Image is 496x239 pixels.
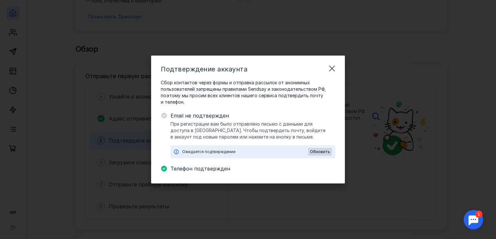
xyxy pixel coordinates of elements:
[161,65,247,73] span: Подтверждение аккаунта
[170,112,335,119] span: Email не подтвержден
[161,79,335,105] span: Сбор контактов через формы и отправка рассылок от анонимных пользователей запрещены правилами Sen...
[308,148,332,156] button: Обновить
[170,121,335,140] span: При регистрации вам было отправлено письмо с данными для доступа в [GEOGRAPHIC_DATA]. Чтобы подтв...
[310,150,330,154] span: Обновить
[182,149,308,155] div: Ожидается подтверждение
[170,165,335,172] span: Телефон подтвержден
[15,4,22,11] div: 1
